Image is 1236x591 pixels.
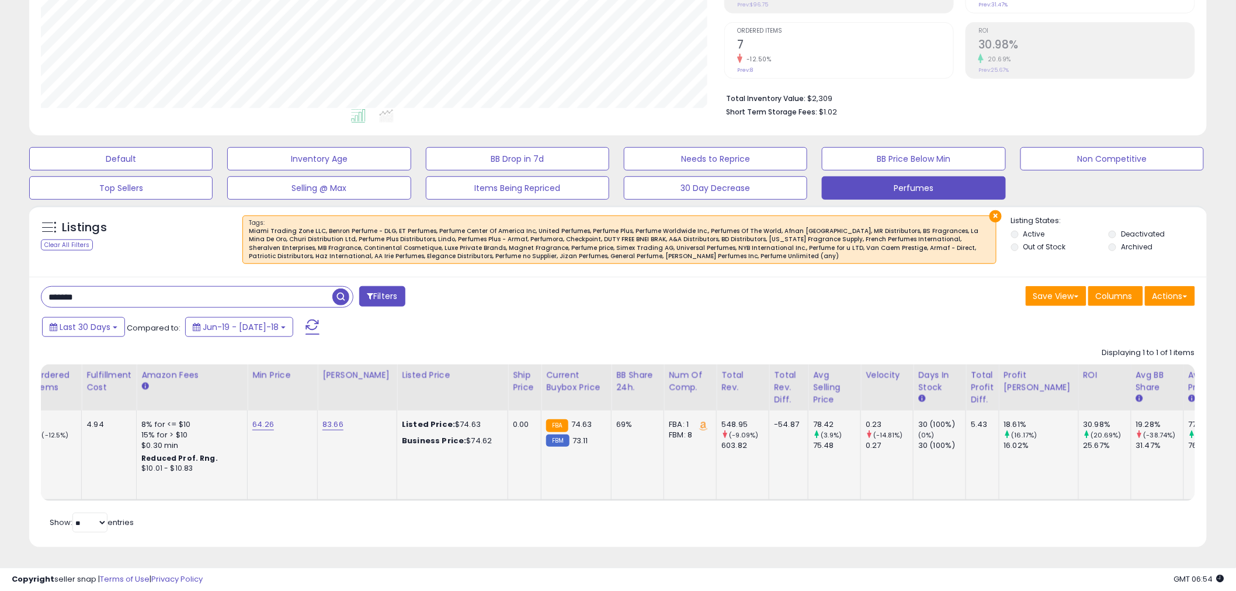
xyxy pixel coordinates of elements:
div: Avg Win Price [1189,369,1231,394]
div: $10.01 - $10.83 [141,464,238,474]
button: × [990,210,1002,223]
span: $1.02 [819,106,837,117]
div: 30 (100%) [918,419,966,430]
small: (20.69%) [1091,430,1122,440]
div: 30 (100%) [918,440,966,451]
div: FBA: 1 [669,419,707,430]
label: Out of Stock [1023,242,1066,252]
h5: Listings [62,220,107,236]
button: Last 30 Days [42,317,125,337]
small: (0%) [918,430,935,440]
small: Prev: 31.47% [978,1,1008,8]
strong: Copyright [12,573,54,585]
div: Total Rev. [721,369,764,394]
a: 83.66 [322,419,343,430]
div: Days In Stock [918,369,961,394]
small: Avg Win Price. [1189,394,1196,404]
div: Total Profit Diff. [971,369,994,406]
span: 2025-08-18 06:54 GMT [1174,573,1224,585]
div: 18.61% [1004,419,1078,430]
h2: 7 [737,38,953,54]
label: Archived [1121,242,1152,252]
div: 548.95 [721,419,769,430]
div: 19.28% [1136,419,1183,430]
label: Deactivated [1121,229,1165,239]
button: BB Price Below Min [822,147,1005,171]
div: 7 [34,419,81,430]
div: 30.98% [1084,419,1131,430]
small: (3.9%) [821,430,842,440]
div: Listed Price [402,369,503,381]
h2: 30.98% [978,38,1195,54]
div: 76.55 [1189,440,1236,451]
div: 16.02% [1004,440,1078,451]
button: Perfumes [822,176,1005,200]
div: 5.43 [971,419,990,430]
div: 31.47% [1136,440,1183,451]
div: 0.00 [513,419,532,430]
button: Jun-19 - [DATE]-18 [185,317,293,337]
div: 4.94 [86,419,127,430]
button: Top Sellers [29,176,213,200]
div: -54.87 [774,419,799,430]
small: (-38.74%) [1144,430,1176,440]
button: Selling @ Max [227,176,411,200]
div: Avg BB Share [1136,369,1179,394]
small: Prev: $96.75 [737,1,768,8]
div: Current Buybox Price [546,369,606,394]
div: ROI [1084,369,1126,381]
button: Non Competitive [1020,147,1204,171]
div: BB Share 24h. [616,369,659,394]
div: 15% for > $10 [141,430,238,440]
span: 74.63 [571,419,592,430]
div: 603.82 [721,440,769,451]
div: Ordered Items [34,369,77,394]
button: Default [29,147,213,171]
button: Filters [359,286,405,307]
small: FBA [546,419,568,432]
span: Last 30 Days [60,321,110,333]
button: Needs to Reprice [624,147,807,171]
div: Total Rev. Diff. [774,369,803,406]
div: Miami Trading Zone LLC, Benron Perfume - DLG, ET Perfumes, Perfume Center Of America Inc, United ... [249,227,990,260]
button: Columns [1088,286,1143,306]
button: Items Being Repriced [426,176,609,200]
a: Privacy Policy [151,573,203,585]
small: FBM [546,434,569,447]
div: Velocity [866,369,908,381]
b: Total Inventory Value: [726,93,806,103]
a: 64.26 [252,419,274,430]
span: ROI [978,28,1195,34]
small: Amazon Fees. [141,381,148,392]
b: Business Price: [402,435,466,446]
div: 0.27 [866,440,913,451]
button: 30 Day Decrease [624,176,807,200]
div: Clear All Filters [41,239,93,251]
span: Columns [1096,290,1133,302]
div: $74.63 [402,419,499,430]
div: 8 [34,440,81,451]
p: Listing States: [1011,215,1207,227]
a: Terms of Use [100,573,150,585]
div: 0.23 [866,419,913,430]
div: Avg Selling Price [813,369,856,406]
small: -12.50% [742,55,772,64]
button: BB Drop in 7d [426,147,609,171]
small: Days In Stock. [918,394,925,404]
button: Actions [1145,286,1195,306]
div: Profit [PERSON_NAME] [1004,369,1074,394]
div: 75.48 [813,440,860,451]
button: Save View [1026,286,1086,306]
small: Avg BB Share. [1136,394,1143,404]
div: $74.62 [402,436,499,446]
span: Tags : [249,218,990,260]
div: seller snap | | [12,574,203,585]
div: 78.42 [813,419,860,430]
div: FBM: 8 [669,430,707,440]
span: Jun-19 - [DATE]-18 [203,321,279,333]
li: $2,309 [726,91,1186,105]
small: (-12.5%) [41,430,68,440]
small: Prev: 8 [737,67,753,74]
b: Short Term Storage Fees: [726,107,817,117]
div: $0.30 min [141,440,238,451]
